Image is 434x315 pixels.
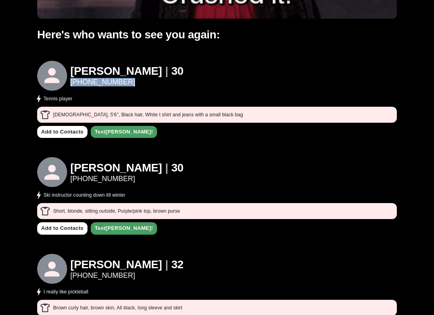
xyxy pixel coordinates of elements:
h1: 32 [171,258,183,271]
a: Add to Contacts [37,222,88,235]
a: Add to Contacts [37,126,88,138]
a: [PHONE_NUMBER] [70,78,183,86]
h1: [PERSON_NAME] [70,161,162,175]
a: Text[PERSON_NAME]! [91,222,157,235]
p: Short, blonde, sitting outside , Purple/pink top, brown purse [53,207,180,215]
a: [PHONE_NUMBER] [70,175,183,183]
h1: | [165,161,168,175]
p: Brown curly hair, brown skin , All black, long sleeve and skirt [53,304,182,311]
a: Text[PERSON_NAME]! [91,126,157,138]
h1: Here's who wants to see you again: [37,28,397,42]
h1: | [165,258,168,271]
p: Tennis player [44,95,72,102]
h1: 30 [171,65,183,78]
p: I really like pickleball [44,288,88,295]
h1: | [165,65,168,78]
h1: [PERSON_NAME] [70,65,162,78]
p: Ski instructor counting down till winter [44,191,125,199]
p: [DEMOGRAPHIC_DATA], 5'6", Black hair , White t shirt and jeans with a small black bag [53,111,243,118]
h1: [PERSON_NAME] [70,258,162,271]
h1: 30 [171,161,183,175]
a: [PHONE_NUMBER] [70,271,183,280]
